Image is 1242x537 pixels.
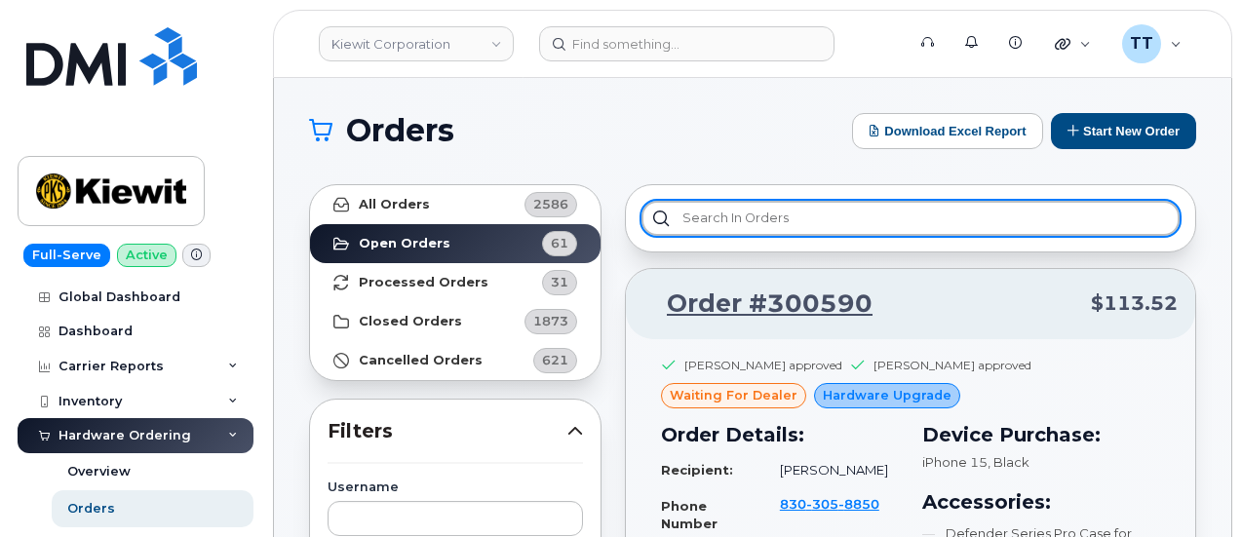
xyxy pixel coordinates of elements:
span: iPhone 15 [922,454,988,470]
a: Processed Orders31 [310,263,601,302]
span: 1873 [533,312,568,330]
span: 2586 [533,195,568,213]
span: waiting for dealer [670,386,797,404]
a: Open Orders61 [310,224,601,263]
strong: Open Orders [359,236,450,251]
strong: Cancelled Orders [359,353,483,368]
strong: Closed Orders [359,314,462,329]
span: 621 [542,351,568,369]
span: Hardware Upgrade [823,386,951,404]
button: Start New Order [1051,113,1196,149]
a: 8303058850 [780,496,879,530]
div: [PERSON_NAME] approved [684,357,842,373]
a: All Orders2586 [310,185,601,224]
div: [PERSON_NAME] approved [873,357,1031,373]
a: Closed Orders1873 [310,302,601,341]
a: Cancelled Orders621 [310,341,601,380]
strong: Phone Number [661,498,718,532]
span: 305 [806,496,838,512]
td: [PERSON_NAME] [762,453,899,487]
strong: Processed Orders [359,275,488,290]
input: Search in orders [641,201,1180,236]
span: Orders [346,116,454,145]
a: Order #300590 [643,287,873,322]
span: Filters [328,417,567,445]
strong: All Orders [359,197,430,212]
span: 8850 [838,496,879,512]
span: 61 [551,234,568,252]
h3: Order Details: [661,420,899,449]
h3: Device Purchase: [922,420,1160,449]
strong: Recipient: [661,462,733,478]
button: Download Excel Report [852,113,1043,149]
label: Username [328,481,583,494]
h3: Accessories: [922,487,1160,517]
span: 31 [551,273,568,291]
iframe: Messenger Launcher [1157,452,1227,522]
span: , Black [988,454,1029,470]
span: 830 [780,496,879,512]
span: $113.52 [1091,289,1178,318]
